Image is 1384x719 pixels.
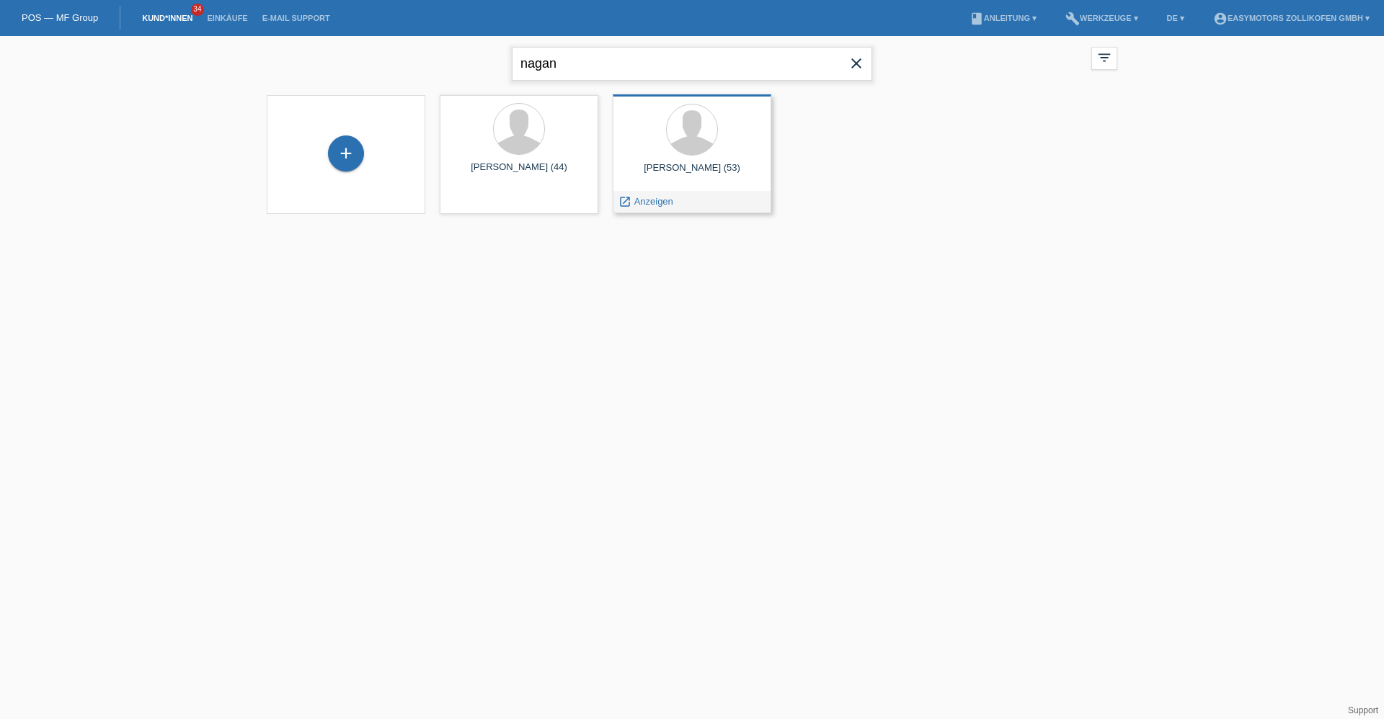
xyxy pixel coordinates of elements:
i: launch [618,195,631,208]
a: DE ▾ [1160,14,1192,22]
i: filter_list [1096,50,1112,66]
span: 34 [191,4,204,16]
i: book [970,12,984,26]
div: [PERSON_NAME] (44) [451,161,587,184]
a: launch Anzeigen [618,196,673,207]
i: build [1065,12,1080,26]
i: close [848,55,865,72]
div: Kund*in hinzufügen [329,141,363,166]
input: Suche... [512,47,872,81]
a: account_circleEasymotors Zollikofen GmbH ▾ [1206,14,1377,22]
a: Kund*innen [135,14,200,22]
a: E-Mail Support [255,14,337,22]
i: account_circle [1213,12,1228,26]
a: Einkäufe [200,14,254,22]
a: POS — MF Group [22,12,98,23]
a: buildWerkzeuge ▾ [1058,14,1145,22]
div: [PERSON_NAME] (53) [624,162,760,185]
span: Anzeigen [634,196,673,207]
a: bookAnleitung ▾ [962,14,1044,22]
a: Support [1348,705,1378,715]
